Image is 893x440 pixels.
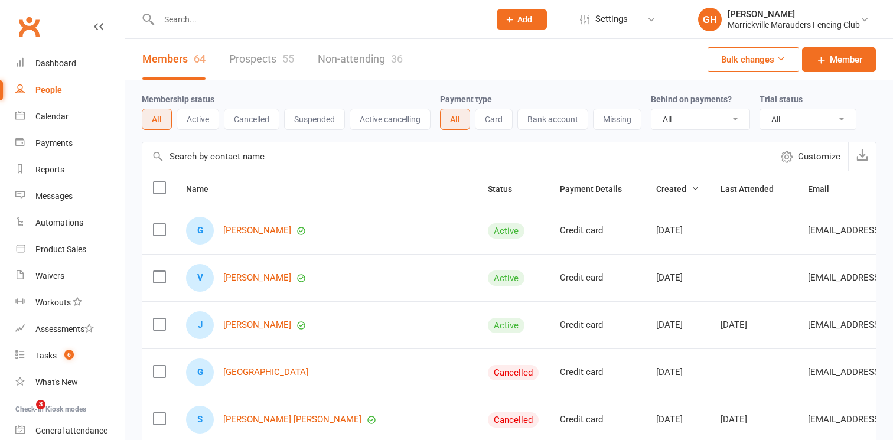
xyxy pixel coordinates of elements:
iframe: Intercom live chat [12,400,40,428]
div: Payments [35,138,73,148]
button: Active cancelling [350,109,431,130]
a: Messages [15,183,125,210]
div: People [35,85,62,94]
a: [PERSON_NAME] [PERSON_NAME] [223,415,361,425]
div: [DATE] [656,320,699,330]
div: Product Sales [35,245,86,254]
a: [PERSON_NAME] [223,320,291,330]
button: Missing [593,109,641,130]
div: What's New [35,377,78,387]
span: Status [488,184,525,194]
div: Dashboard [35,58,76,68]
a: People [15,77,125,103]
a: Workouts [15,289,125,316]
button: Customize [773,142,848,171]
div: Active [488,270,524,286]
div: Active [488,318,524,333]
button: Bulk changes [708,47,799,72]
div: [DATE] [656,273,699,283]
div: 64 [194,53,206,65]
div: [DATE] [656,367,699,377]
div: Active [488,223,524,239]
div: [DATE] [656,226,699,236]
span: Created [656,184,699,194]
div: [DATE] [721,320,787,330]
div: 36 [391,53,403,65]
a: Members64 [142,39,206,80]
div: Joey [186,311,214,339]
button: Payment Details [560,182,635,196]
button: Suspended [284,109,345,130]
div: Marrickville Marauders Fencing Club [728,19,860,30]
span: Customize [798,149,840,164]
span: Settings [595,6,628,32]
div: Automations [35,218,83,227]
a: Clubworx [14,12,44,41]
span: Email [808,184,842,194]
div: Valentina [186,264,214,292]
a: Non-attending36 [318,39,403,80]
div: Credit card [560,273,635,283]
a: Reports [15,157,125,183]
div: Credit card [560,415,635,425]
a: Member [802,47,876,72]
div: Waivers [35,271,64,281]
label: Behind on payments? [651,94,732,104]
div: [DATE] [656,415,699,425]
label: Membership status [142,94,214,104]
div: [DATE] [721,415,787,425]
div: Assessments [35,324,94,334]
span: Add [517,15,532,24]
button: All [440,109,470,130]
button: Add [497,9,547,30]
a: [GEOGRAPHIC_DATA] [223,367,308,377]
a: Automations [15,210,125,236]
div: Cancelled [488,412,539,428]
div: George [186,217,214,245]
div: Calendar [35,112,69,121]
input: Search... [155,11,481,28]
a: Payments [15,130,125,157]
button: Card [475,109,513,130]
div: GH [698,8,722,31]
button: Active [177,109,219,130]
span: 6 [64,350,74,360]
a: [PERSON_NAME] [223,226,291,236]
div: Credit card [560,226,635,236]
a: What's New [15,369,125,396]
button: Email [808,182,842,196]
a: Product Sales [15,236,125,263]
div: Credit card [560,320,635,330]
div: Tasks [35,351,57,360]
a: Dashboard [15,50,125,77]
a: Tasks 6 [15,343,125,369]
button: Status [488,182,525,196]
div: Messages [35,191,73,201]
div: Reports [35,165,64,174]
label: Trial status [760,94,803,104]
a: Prospects55 [229,39,294,80]
a: Calendar [15,103,125,130]
span: 3 [36,400,45,409]
div: Credit card [560,367,635,377]
div: Sophia Bliss [186,406,214,434]
div: [PERSON_NAME] [728,9,860,19]
div: Gunwoo [186,358,214,386]
span: Member [830,53,862,67]
button: Bank account [517,109,588,130]
button: Last Attended [721,182,787,196]
div: General attendance [35,426,107,435]
a: [PERSON_NAME] [223,273,291,283]
button: All [142,109,172,130]
div: Workouts [35,298,71,307]
input: Search by contact name [142,142,773,171]
button: Name [186,182,221,196]
span: Payment Details [560,184,635,194]
a: Assessments [15,316,125,343]
div: Cancelled [488,365,539,380]
span: Last Attended [721,184,787,194]
div: 55 [282,53,294,65]
button: Cancelled [224,109,279,130]
button: Created [656,182,699,196]
label: Payment type [440,94,492,104]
